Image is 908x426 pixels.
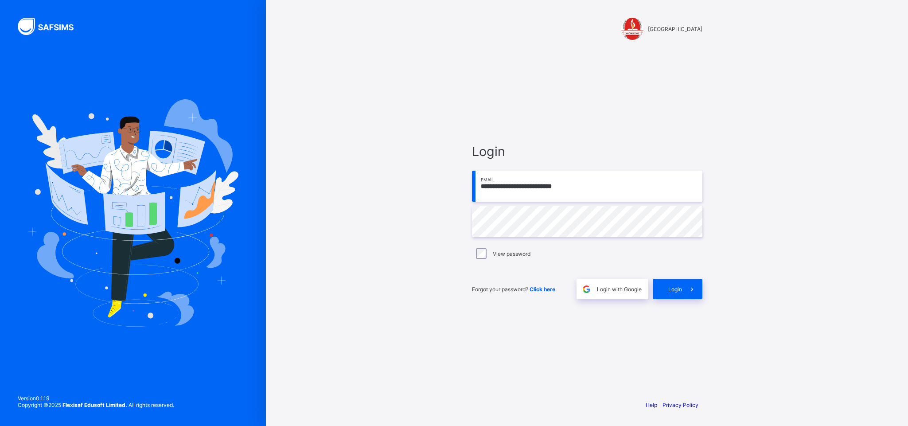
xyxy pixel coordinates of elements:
span: Login [668,286,682,293]
span: Forgot your password? [472,286,555,293]
strong: Flexisaf Edusoft Limited. [62,402,127,408]
span: Version 0.1.19 [18,395,174,402]
img: Hero Image [27,99,238,326]
span: [GEOGRAPHIC_DATA] [648,26,702,32]
img: SAFSIMS Logo [18,18,84,35]
a: Click here [530,286,555,293]
span: Login [472,144,702,159]
a: Help [646,402,657,408]
img: google.396cfc9801f0270233282035f929180a.svg [581,284,592,294]
label: View password [493,250,530,257]
span: Copyright © 2025 All rights reserved. [18,402,174,408]
a: Privacy Policy [662,402,698,408]
span: Login with Google [597,286,642,293]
